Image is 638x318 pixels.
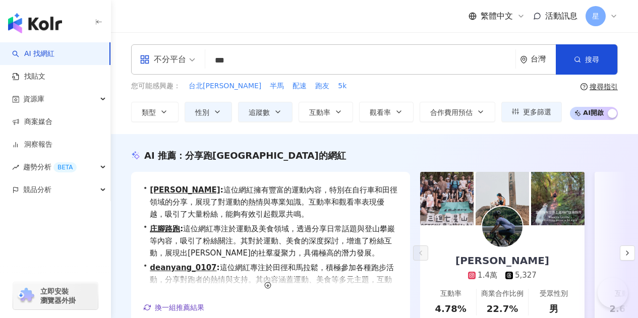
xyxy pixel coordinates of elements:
button: 合作費用預估 [420,102,495,122]
span: : [217,263,220,272]
button: 搜尋 [556,44,617,75]
span: 競品分析 [23,178,51,201]
span: 活動訊息 [545,11,577,21]
span: 跑友 [315,81,329,91]
div: • [143,223,398,259]
span: environment [520,56,528,63]
span: 立即安裝 瀏覽器外掛 [40,287,76,305]
span: 合作費用預估 [430,108,473,116]
div: • [143,184,398,220]
button: 跑友 [315,81,330,92]
a: 洞察報告 [12,140,52,150]
img: KOL Avatar [482,207,523,247]
div: BETA [53,162,77,172]
a: searchAI 找網紅 [12,49,54,59]
button: 配速 [292,81,307,92]
div: 搜尋指引 [590,83,618,91]
span: appstore [140,54,150,65]
span: 互動率 [309,108,330,116]
span: 這位網紅專注於田徑和馬拉鬆，積極參加各種跑步活動，分享對跑者的熱情與支持。其內容涵蓋運動、美食等多元主題，互動率表現良好，以吸引運動興趣的受眾。 [150,262,398,298]
span: 您可能感興趣： [131,81,181,91]
img: post-image [420,172,474,225]
span: : [220,185,223,195]
span: 繁體中文 [481,11,513,22]
a: 庄腳路跑 [150,224,180,233]
div: 5,327 [515,270,537,281]
span: 分享跑[GEOGRAPHIC_DATA]的網紅 [185,150,346,161]
span: 配速 [293,81,307,91]
span: 資源庫 [23,88,44,110]
button: 類型 [131,102,179,122]
span: 趨勢分析 [23,156,77,178]
a: chrome extension立即安裝 瀏覽器外掛 [13,282,98,309]
img: post-image [476,172,529,225]
iframe: Help Scout Beacon - Open [598,278,628,308]
span: 5k [338,81,346,91]
div: 22.7% [487,302,518,315]
div: 1.4萬 [478,270,497,281]
button: 互動率 [299,102,353,122]
span: 追蹤數 [249,108,270,116]
span: 類型 [142,108,156,116]
span: 台北[PERSON_NAME] [189,81,261,91]
button: 觀看率 [359,102,414,122]
span: 搜尋 [585,55,599,63]
button: 追蹤數 [238,102,293,122]
a: deanyang_0107 [150,263,216,272]
button: 半馬 [269,81,284,92]
div: 互動率 [440,289,461,299]
span: 星 [592,11,599,22]
div: 台灣 [531,55,556,63]
div: 4.78% [435,302,466,315]
div: 受眾性別 [540,289,568,299]
span: question-circle [581,83,588,90]
span: 換一組推薦結果 [155,303,204,311]
div: AI 推薦 ： [144,149,346,162]
a: [PERSON_NAME] [150,185,220,195]
button: 換一組推薦結果 [143,300,205,315]
a: 找貼文 [12,72,45,82]
button: 台北[PERSON_NAME] [188,81,262,92]
span: 這位網紅專注於運動及美食領域，透過分享日常話題與登山攀巖等內容，吸引了粉絲關注。其對於運動、美食的深度探討，增進了粉絲互動，展現出[PERSON_NAME]的社羣凝聚力，具備極高的潛力發展。 [150,223,398,259]
div: 男 [549,302,558,315]
div: [PERSON_NAME] [445,253,559,268]
div: • [143,262,398,298]
button: 5k [337,81,347,92]
button: 性別 [185,102,232,122]
a: 商案媒合 [12,117,52,127]
div: 不分平台 [140,51,186,68]
button: 更多篩選 [501,102,562,122]
img: chrome extension [16,288,36,304]
span: 這位網紅擁有豐富的運動內容，特別在自行車和田徑領域的分享，展現了對運動的熱情與專業知識。互動率和觀看率表現優越，吸引了大量粉絲，能夠有效引起觀眾共鳴。 [150,184,398,220]
img: post-image [531,172,585,225]
div: 商業合作比例 [481,289,524,299]
span: 更多篩選 [523,108,551,116]
img: logo [8,13,62,33]
span: 性別 [195,108,209,116]
span: rise [12,164,19,171]
span: 半馬 [270,81,284,91]
span: 觀看率 [370,108,391,116]
span: : [180,224,183,233]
